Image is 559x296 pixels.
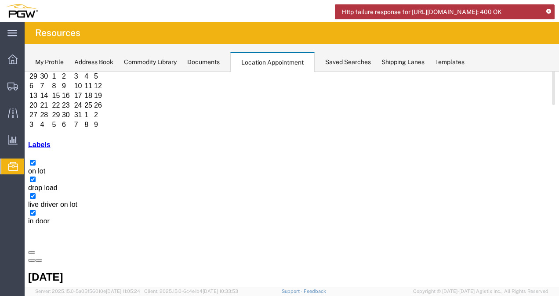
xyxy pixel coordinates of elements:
[35,289,140,294] span: Server: 2025.15.0-5a05f56010e
[203,289,238,294] span: [DATE] 10:33:53
[282,289,304,294] a: Support
[35,58,64,67] div: My Profile
[74,58,113,67] div: Address Book
[230,52,315,72] div: Location Appointment
[381,58,425,67] div: Shipping Lanes
[325,58,371,67] div: Saved Searches
[435,58,465,67] div: Templates
[35,22,80,44] h4: Resources
[106,289,140,294] span: [DATE] 11:05:24
[304,289,326,294] a: Feedback
[187,58,220,67] div: Documents
[124,58,177,67] div: Commodity Library
[413,288,548,295] span: Copyright © [DATE]-[DATE] Agistix Inc., All Rights Reserved
[6,4,38,18] img: logo
[341,7,502,17] span: Http failure response for [URL][DOMAIN_NAME]: 400 OK
[25,72,559,287] iframe: FS Legacy Container
[144,289,238,294] span: Client: 2025.15.0-6c4e1b4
